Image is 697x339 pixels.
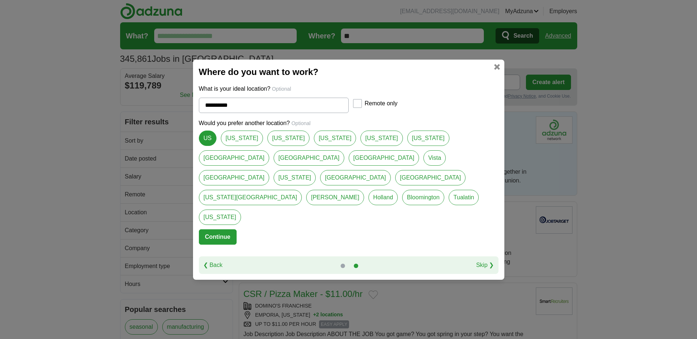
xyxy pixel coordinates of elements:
a: [US_STATE] [274,170,316,185]
a: Vista [423,150,446,166]
a: Skip ❯ [476,261,494,270]
a: ❮ Back [203,261,223,270]
label: Remote only [365,99,398,108]
a: [US_STATE] [314,131,356,146]
button: Continue [199,229,237,245]
h2: Where do you want to work? [199,65,498,79]
a: [US_STATE] [221,131,263,146]
a: [US_STATE] [267,131,309,146]
a: [US_STATE][GEOGRAPHIC_DATA] [199,190,302,205]
a: Tualatin [449,190,479,205]
p: What is your ideal location? [199,84,498,93]
a: [US_STATE] [360,131,403,146]
a: Holland [368,190,398,205]
a: [GEOGRAPHIC_DATA] [349,150,419,166]
a: Bloomington [402,190,444,205]
a: US [199,131,216,146]
a: [PERSON_NAME] [306,190,364,205]
span: Optional [272,86,291,92]
a: [GEOGRAPHIC_DATA] [199,150,270,166]
a: [GEOGRAPHIC_DATA] [320,170,391,185]
span: Optional [292,120,311,126]
a: [GEOGRAPHIC_DATA] [395,170,466,185]
a: [US_STATE] [199,210,241,225]
p: Would you prefer another location? [199,119,498,128]
a: [GEOGRAPHIC_DATA] [199,170,270,185]
a: [GEOGRAPHIC_DATA] [274,150,344,166]
a: [US_STATE] [407,131,449,146]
